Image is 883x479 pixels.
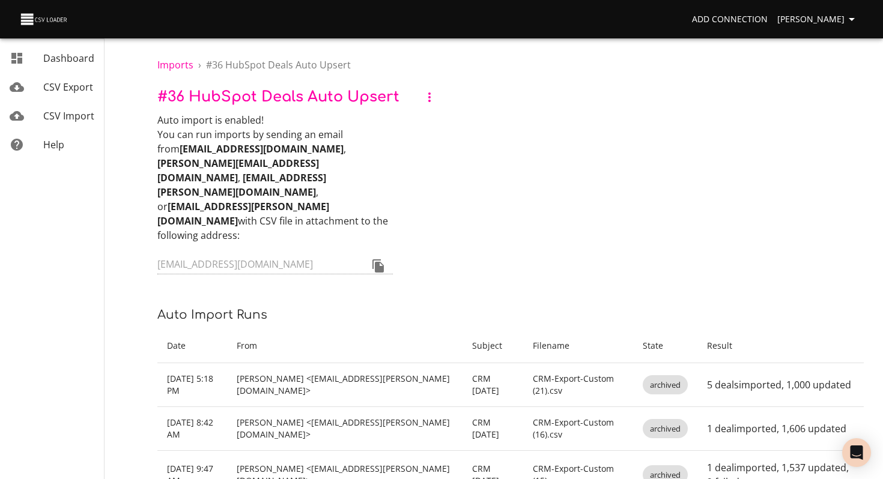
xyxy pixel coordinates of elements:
strong: [PERSON_NAME][EMAIL_ADDRESS][DOMAIN_NAME] [157,157,319,184]
span: CSV Export [43,80,93,94]
strong: [EMAIL_ADDRESS][PERSON_NAME][DOMAIN_NAME] [157,171,326,199]
td: CRM-Export-Custom (16).csv [523,407,633,451]
img: CSV Loader [19,11,70,28]
td: CRM-Export-Custom (21).csv [523,363,633,407]
span: Add Connection [692,12,768,27]
th: Date [157,329,227,363]
p: Auto import is enabled! You can run imports by sending an email from , , , or with CSV file in at... [157,113,393,243]
td: CRM [DATE] [463,407,524,451]
th: Result [697,329,864,363]
th: Filename [523,329,633,363]
span: CSV Import [43,109,94,122]
strong: [EMAIL_ADDRESS][PERSON_NAME][DOMAIN_NAME] [157,200,329,227]
p: 1 deal imported , 1,606 updated [707,421,854,436]
span: archived [643,379,688,391]
th: From [227,329,463,363]
td: [PERSON_NAME] <[EMAIL_ADDRESS][PERSON_NAME][DOMAIN_NAME]> [227,407,463,451]
span: Help [43,138,64,151]
button: [PERSON_NAME] [772,8,864,31]
th: Subject [463,329,524,363]
button: Copy to clipboard [364,252,393,280]
a: Add Connection [687,8,772,31]
span: [PERSON_NAME] [777,12,859,27]
strong: [EMAIL_ADDRESS][DOMAIN_NAME] [180,142,344,155]
span: # 36 HubSpot Deals Auto Upsert [157,89,399,105]
a: Imports [157,58,193,71]
td: [DATE] 5:18 PM [157,363,227,407]
span: # 36 HubSpot Deals Auto Upsert [206,58,351,71]
td: CRM [DATE] [463,363,524,407]
th: State [633,329,697,363]
span: Dashboard [43,52,94,65]
td: [DATE] 8:42 AM [157,407,227,451]
span: Auto Import Runs [157,308,267,322]
p: 5 deals imported , 1,000 updated [707,378,854,392]
td: [PERSON_NAME] <[EMAIL_ADDRESS][PERSON_NAME][DOMAIN_NAME]> [227,363,463,407]
li: › [198,58,201,72]
div: Open Intercom Messenger [842,438,871,467]
span: archived [643,423,688,435]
